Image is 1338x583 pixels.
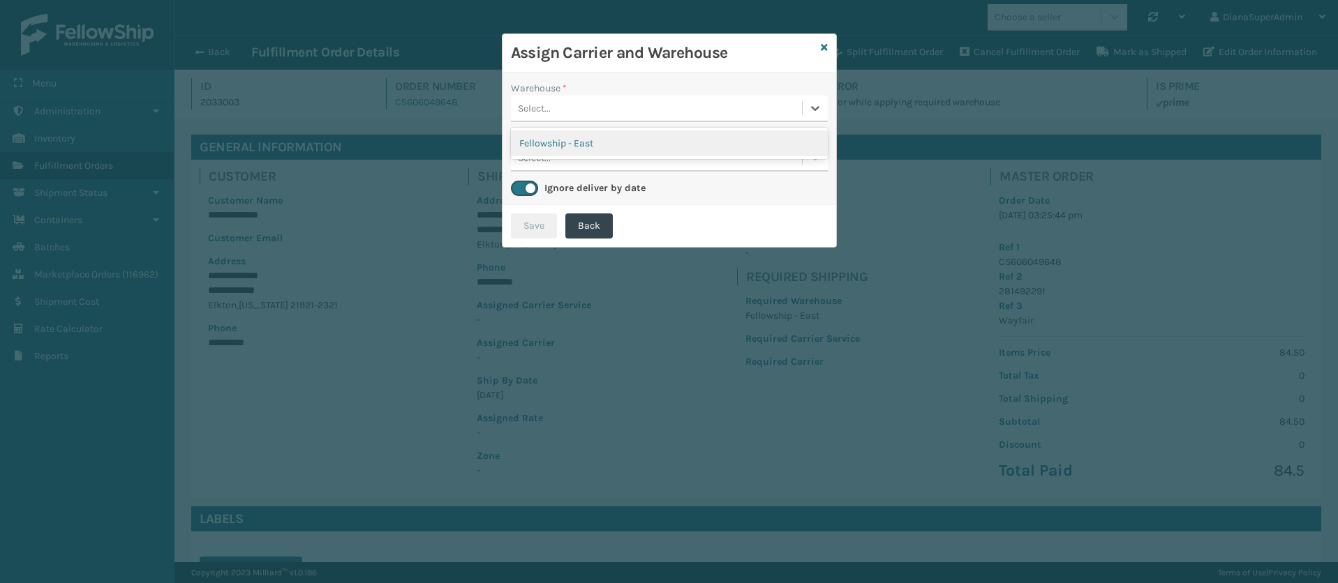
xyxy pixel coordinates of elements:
[511,213,557,238] button: Save
[565,213,613,238] button: Back
[544,182,646,194] label: Ignore deliver by date
[511,130,828,156] div: Fellowship - East
[518,101,551,116] div: Select...
[511,81,567,96] label: Warehouse
[511,43,815,63] h3: Assign Carrier and Warehouse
